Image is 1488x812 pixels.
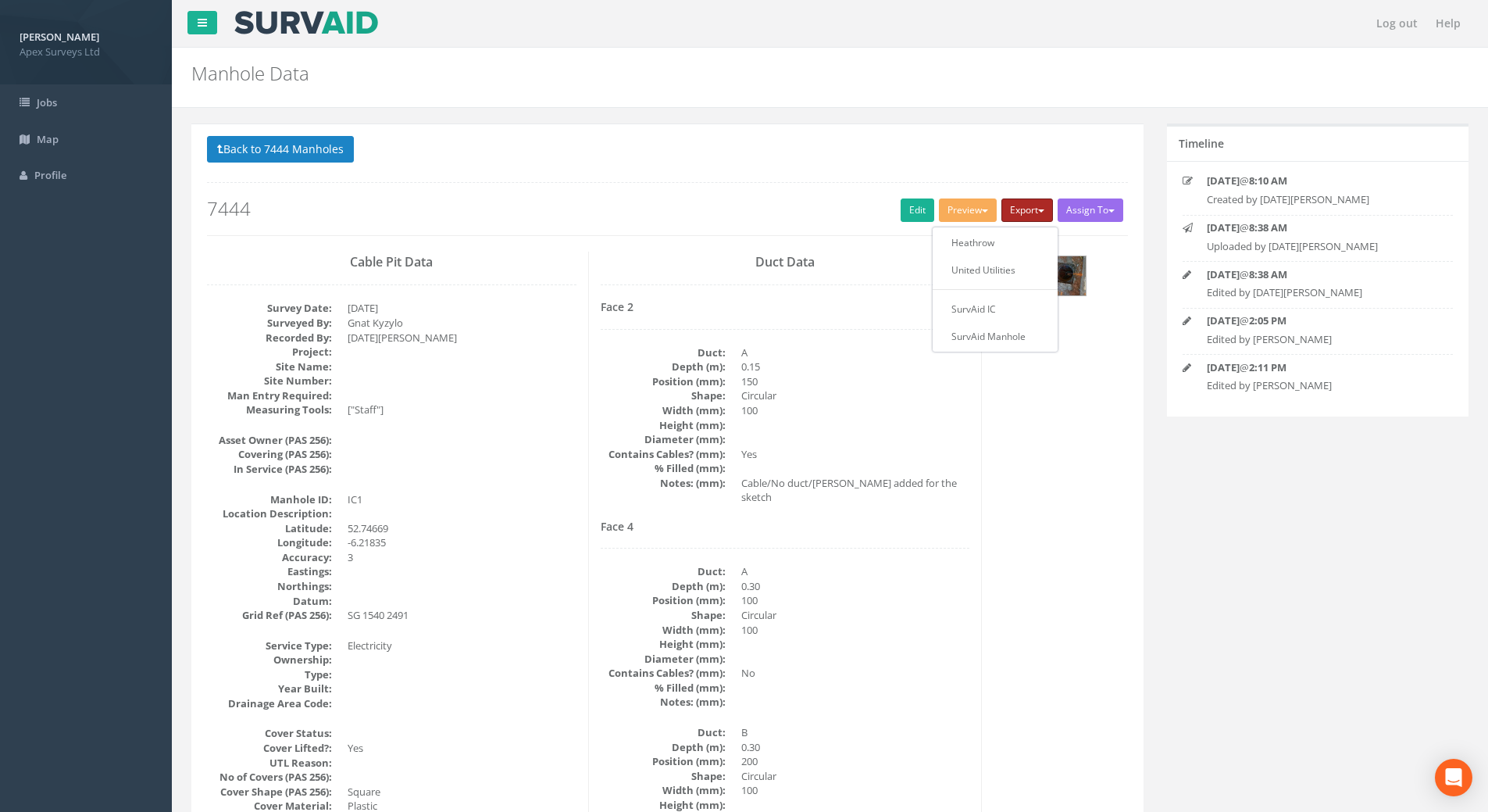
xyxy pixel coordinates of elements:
[601,388,726,403] dt: Shape:
[601,403,726,418] dt: Width (mm):
[601,432,726,447] dt: Diameter (mm):
[207,402,332,417] dt: Measuring Tools:
[348,521,576,536] dd: 52.74669
[207,521,332,536] dt: Latitude:
[37,132,59,146] span: Map
[37,95,57,109] span: Jobs
[348,741,576,756] dd: Yes
[207,433,332,448] dt: Asset Owner (PAS 256):
[207,535,332,550] dt: Longitude:
[601,345,726,360] dt: Duct:
[601,637,726,652] dt: Height (mm):
[207,345,332,359] dt: Project:
[1207,332,1429,347] p: Edited by [PERSON_NAME]
[601,740,726,755] dt: Depth (m):
[20,30,99,44] strong: [PERSON_NAME]
[207,667,332,682] dt: Type:
[348,301,576,316] dd: [DATE]
[348,608,576,623] dd: SG 1540 2491
[207,301,332,316] dt: Survey Date:
[20,26,152,59] a: [PERSON_NAME] Apex Surveys Ltd
[207,492,332,507] dt: Manhole ID:
[207,256,576,270] h3: Cable Pit Data
[348,316,576,331] dd: Gnat Kyzylo
[601,579,726,594] dt: Depth (m):
[741,593,970,608] dd: 100
[741,359,970,374] dd: 0.15
[741,740,970,755] dd: 0.30
[601,359,726,374] dt: Depth (m):
[601,652,726,667] dt: Diameter (mm):
[741,374,970,389] dd: 150
[741,623,970,638] dd: 100
[601,520,970,532] h4: Face 4
[1207,313,1240,327] strong: [DATE]
[901,199,934,222] a: Edit
[741,476,970,505] dd: Cable/No duct/[PERSON_NAME] added for the sketch
[741,388,970,403] dd: Circular
[348,402,576,417] dd: ["Staff"]
[207,756,332,771] dt: UTL Reason:
[207,696,332,711] dt: Drainage Area Code:
[601,608,726,623] dt: Shape:
[741,725,970,740] dd: B
[601,418,726,433] dt: Height (mm):
[601,564,726,579] dt: Duct:
[1207,220,1240,234] strong: [DATE]
[741,345,970,360] dd: A
[348,492,576,507] dd: IC1
[601,256,970,270] h3: Duct Data
[1047,256,1086,295] img: 811e6d33-0d14-6e97-4327-8fbbe81e8026_5186c744-fd5e-8fa1-dfde-a8bcca84001d_thumb.jpg
[601,725,726,740] dt: Duct:
[207,359,332,374] dt: Site Name:
[741,666,970,681] dd: No
[741,447,970,462] dd: Yes
[741,579,970,594] dd: 0.30
[601,461,726,476] dt: % Filled (mm):
[207,388,332,403] dt: Man Entry Required:
[20,45,152,59] span: Apex Surveys Ltd
[207,741,332,756] dt: Cover Lifted?:
[1249,267,1287,281] strong: 8:38 AM
[207,564,332,579] dt: Eastings:
[1207,267,1429,282] p: @
[741,564,970,579] dd: A
[1207,285,1429,300] p: Edited by [DATE][PERSON_NAME]
[601,476,726,491] dt: Notes: (mm):
[1179,138,1224,149] h5: Timeline
[34,168,66,182] span: Profile
[1249,173,1287,188] strong: 8:10 AM
[207,653,332,667] dt: Ownership:
[207,681,332,696] dt: Year Built:
[207,608,332,623] dt: Grid Ref (PAS 256):
[1249,360,1286,374] strong: 2:11 PM
[191,63,1252,84] h2: Manhole Data
[1058,199,1123,222] button: Assign To
[741,608,970,623] dd: Circular
[207,374,332,388] dt: Site Number:
[207,447,332,462] dt: Covering (PAS 256):
[601,447,726,462] dt: Contains Cables? (mm):
[601,301,970,313] h4: Face 2
[207,331,332,345] dt: Recorded By:
[348,331,576,345] dd: [DATE][PERSON_NAME]
[1207,360,1240,374] strong: [DATE]
[207,639,332,653] dt: Service Type:
[1207,192,1429,207] p: Created by [DATE][PERSON_NAME]
[936,231,1054,255] a: Heathrow
[1207,239,1429,254] p: Uploaded by [DATE][PERSON_NAME]
[1207,313,1429,328] p: @
[207,726,332,741] dt: Cover Status:
[601,593,726,608] dt: Position (mm):
[207,770,332,785] dt: No of Covers (PAS 256):
[936,258,1054,282] a: United Utilities
[601,769,726,784] dt: Shape:
[1001,199,1053,222] button: Export
[207,316,332,331] dt: Surveyed By:
[601,681,726,696] dt: % Filled (mm):
[1207,360,1429,375] p: @
[1207,173,1429,188] p: @
[1249,220,1287,234] strong: 8:38 AM
[601,374,726,389] dt: Position (mm):
[741,754,970,769] dd: 200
